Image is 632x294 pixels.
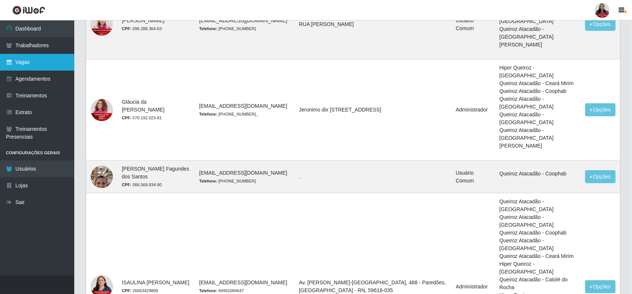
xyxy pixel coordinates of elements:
[122,26,162,31] small: 096.288.364-63
[499,237,576,252] li: Queiroz Atacadão - [GEOGRAPHIC_DATA]
[122,26,131,31] strong: CPF:
[499,260,576,276] li: Hiper Queiroz - [GEOGRAPHIC_DATA]
[122,288,158,293] small: 26663429809
[199,26,217,31] strong: Telefone:
[195,161,294,193] td: [EMAIL_ADDRESS][DOMAIN_NAME]
[499,198,576,213] li: Queiroz Atacadão - [GEOGRAPHIC_DATA]
[585,103,616,116] button: Opções
[452,59,495,161] td: Administrador
[117,59,195,161] td: Gláucia da [PERSON_NAME]
[499,229,576,237] li: Queiroz Atacadão - Coophab
[12,6,45,15] img: CoreUI Logo
[499,213,576,229] li: Queiroz Atacadão - [GEOGRAPHIC_DATA]
[499,25,576,41] li: Queiroz Atacadão - [GEOGRAPHIC_DATA]
[122,116,162,120] small: 070.192.023-81
[499,95,576,111] li: Queiroz Atacadão - [GEOGRAPHIC_DATA]
[195,59,294,161] td: [EMAIL_ADDRESS][DOMAIN_NAME]
[122,288,131,293] strong: CPF:
[585,170,616,183] button: Opções
[499,111,576,126] li: Queiroz Atacadão - [GEOGRAPHIC_DATA]
[499,41,576,49] li: [PERSON_NAME]
[117,161,195,193] td: [PERSON_NAME] Fagundes dos Santos
[499,142,576,150] li: [PERSON_NAME]
[122,116,131,120] strong: CPF:
[499,80,576,87] li: Queiroz Atacadão - Ceará Mirim
[199,112,258,116] small: [PHONE_NUMBER]_
[499,87,576,95] li: Queiroz Atacadão - Coophab
[499,252,576,260] li: Queiroz Atacadão - Ceará Mirim
[585,280,616,293] button: Opções
[452,161,495,193] td: Usuário Comum
[199,26,256,31] small: [PHONE_NUMBER]
[585,18,616,31] button: Opções
[499,126,576,142] li: Queiroz Atacadão - [GEOGRAPHIC_DATA]
[199,112,217,116] strong: Telefone:
[499,64,576,80] li: Hiper Queiroz - [GEOGRAPHIC_DATA]
[199,288,244,293] small: 84991084647
[294,59,451,161] td: Jeronimo dix [STREET_ADDRESS]
[122,182,162,187] small: 066.569.834-80
[199,179,217,183] strong: Telefone:
[499,276,576,291] li: Queiroz Atacadão - Catolé do Rocha
[294,161,451,193] td: .
[199,288,217,293] strong: Telefone:
[122,182,131,187] strong: CPF:
[499,170,576,178] li: Queiroz Atacadão - Coophab
[199,179,256,183] small: [PHONE_NUMBER]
